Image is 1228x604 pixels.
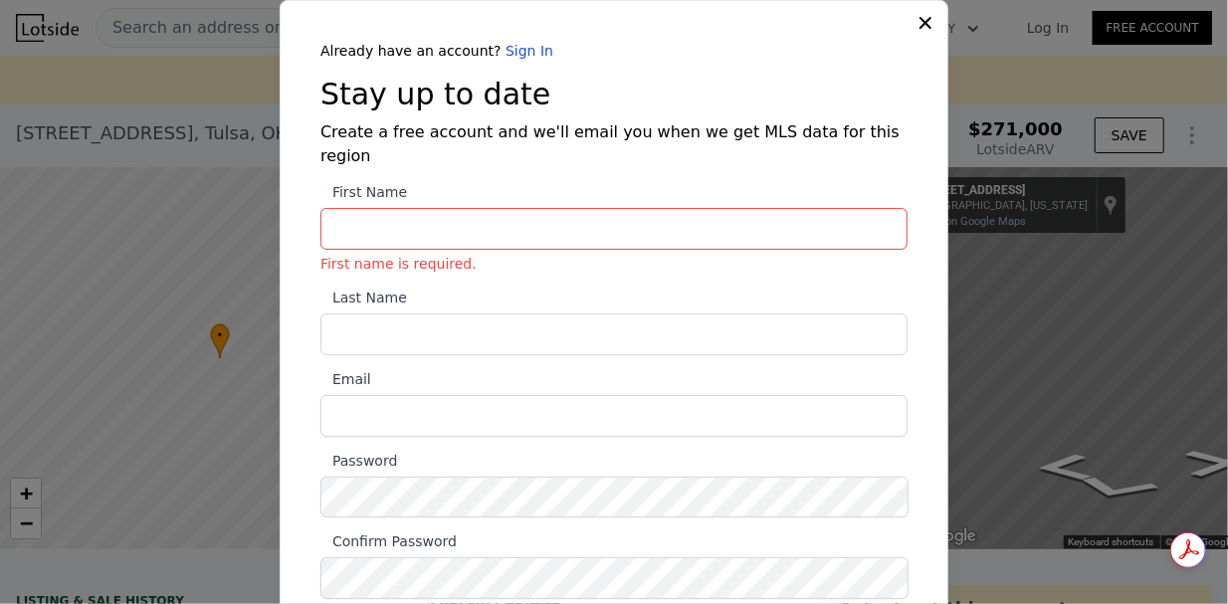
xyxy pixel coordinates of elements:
input: Email [320,395,908,437]
h4: Create a free account and we'll email you when we get MLS data for this region [320,120,908,168]
span: First Name [320,184,407,200]
input: First NameFirst name is required. [320,208,908,250]
span: Last Name [320,290,407,305]
input: Password [320,477,909,517]
input: Last Name [320,313,908,355]
span: Password [320,453,397,469]
a: Sign In [506,43,553,59]
div: Already have an account? [320,41,908,61]
div: First name is required. [320,254,908,274]
h3: Stay up to date [320,77,908,112]
input: Confirm Password [320,557,909,598]
span: Confirm Password [320,533,457,549]
span: Email [320,371,371,387]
